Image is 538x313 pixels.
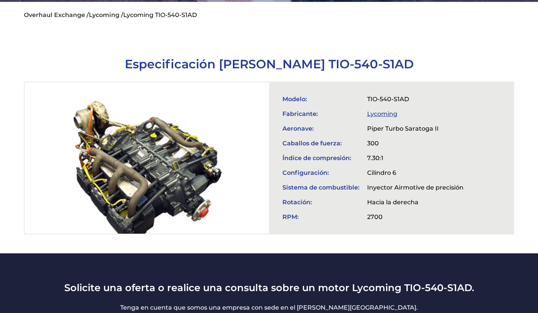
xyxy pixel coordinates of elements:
[279,151,363,165] td: Índice de compresión:
[279,121,363,136] td: Aeronave:
[363,165,467,180] td: Cilindro 6
[279,165,363,180] td: Configuración:
[363,180,467,195] td: Inyector Airmotive de precisión
[24,303,514,312] p: Tenga en cuenta que somos una empresa con sede en el [PERSON_NAME][GEOGRAPHIC_DATA].
[363,210,467,224] td: 2700
[363,121,467,136] td: Piper Turbo Saratoga II
[24,57,514,71] h1: Especificación [PERSON_NAME] TIO-540-S1AD
[24,282,514,293] h3: Solicite una oferta o realice una consulta sobre un motor Lycoming TIO-540-S1AD.
[363,151,467,165] td: 7.30:1
[279,210,363,224] td: RPM:
[367,110,397,117] a: Lycoming
[279,195,363,210] td: Rotación:
[363,92,467,106] td: TIO-540-S1AD
[363,136,467,151] td: 300
[89,11,123,19] a: Lycoming /
[279,180,363,195] td: Sistema de combustible:
[24,11,89,19] a: Overhaul Exchange /
[363,195,467,210] td: Hacia la derecha
[279,92,363,106] td: Modelo:
[279,136,363,151] td: Caballos de fuerza:
[279,106,363,121] td: Fabricante:
[123,11,197,19] li: Lycoming TIO-540-S1AD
